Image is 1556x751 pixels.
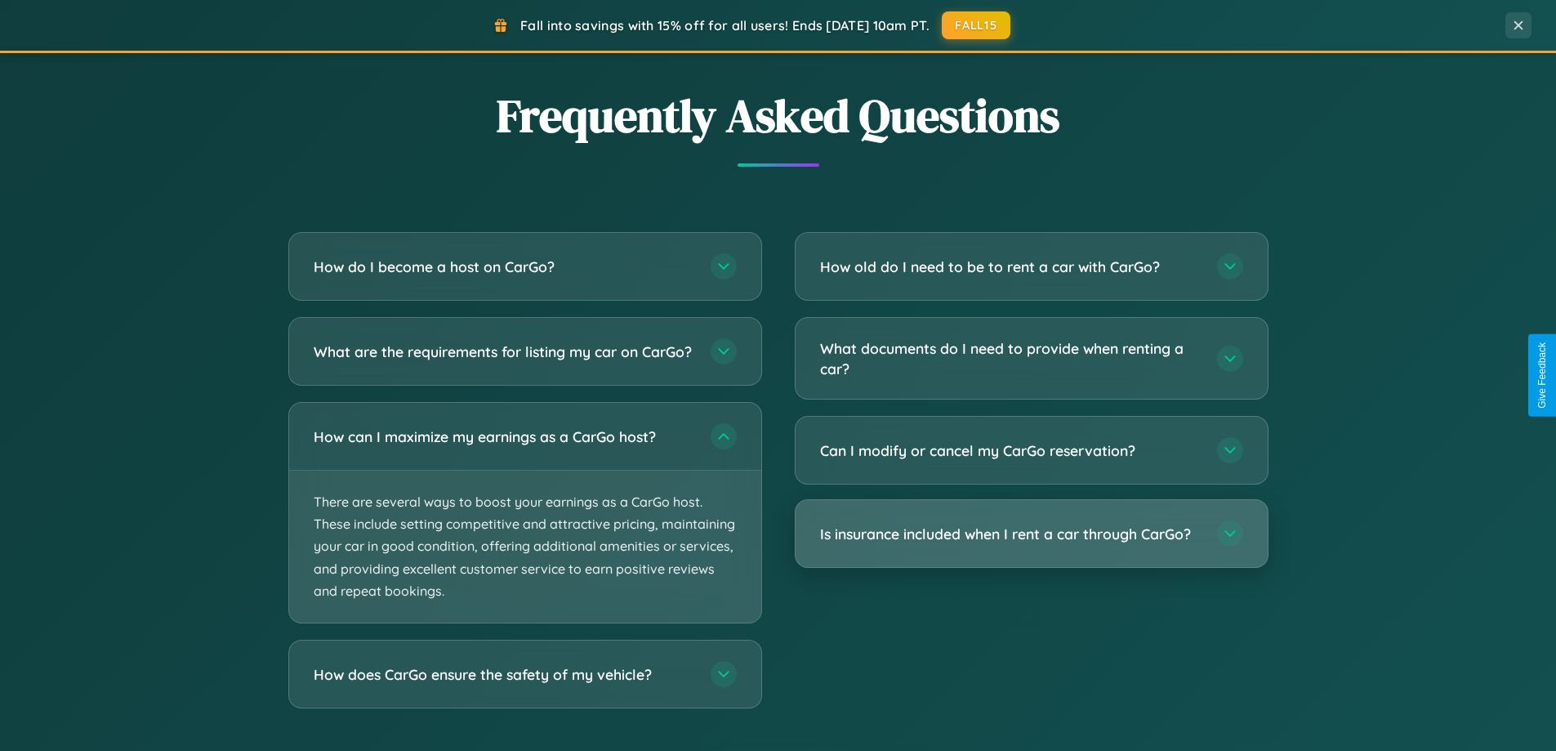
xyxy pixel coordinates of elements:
h3: How can I maximize my earnings as a CarGo host? [314,427,694,447]
h3: How old do I need to be to rent a car with CarGo? [820,257,1201,277]
h3: Is insurance included when I rent a car through CarGo? [820,524,1201,544]
h2: Frequently Asked Questions [288,84,1268,147]
div: Give Feedback [1536,342,1548,409]
h3: Can I modify or cancel my CarGo reservation? [820,440,1201,461]
h3: How do I become a host on CarGo? [314,257,694,277]
button: FALL15 [942,11,1010,39]
p: There are several ways to boost your earnings as a CarGo host. These include setting competitive ... [289,471,761,623]
h3: What documents do I need to provide when renting a car? [820,338,1201,378]
h3: How does CarGo ensure the safety of my vehicle? [314,664,694,685]
h3: What are the requirements for listing my car on CarGo? [314,342,694,362]
span: Fall into savings with 15% off for all users! Ends [DATE] 10am PT. [520,17,930,34]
